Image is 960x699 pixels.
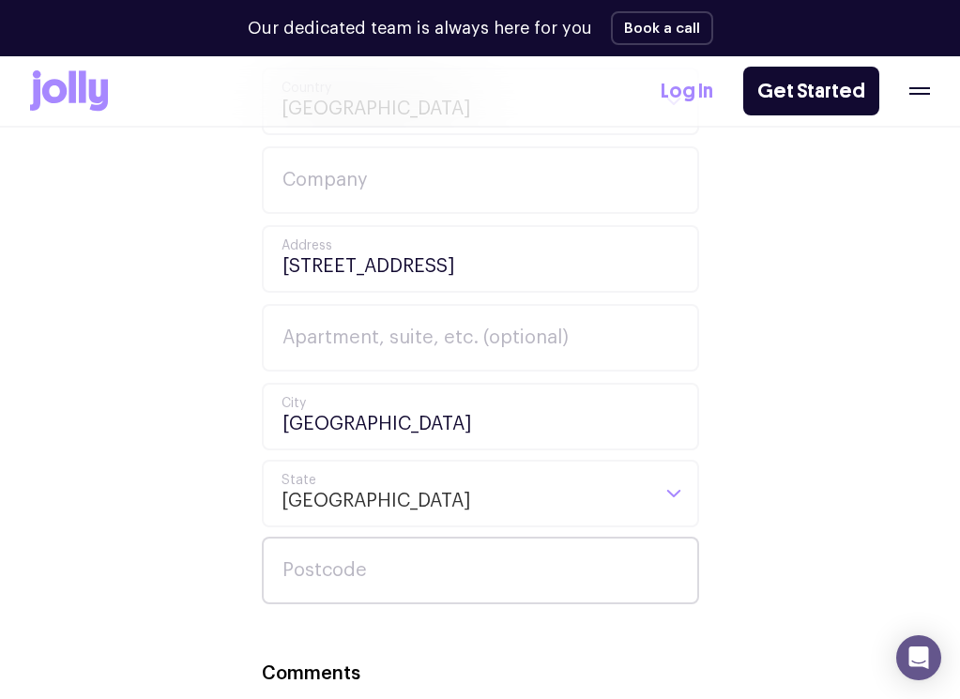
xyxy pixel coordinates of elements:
[896,635,941,680] div: Open Intercom Messenger
[471,462,648,525] input: Search for option
[743,67,879,115] a: Get Started
[661,76,713,107] a: Log In
[611,11,713,45] button: Book a call
[281,462,471,525] span: [GEOGRAPHIC_DATA]
[262,661,360,688] label: Comments
[248,16,592,41] p: Our dedicated team is always here for you
[262,460,699,527] div: Search for option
